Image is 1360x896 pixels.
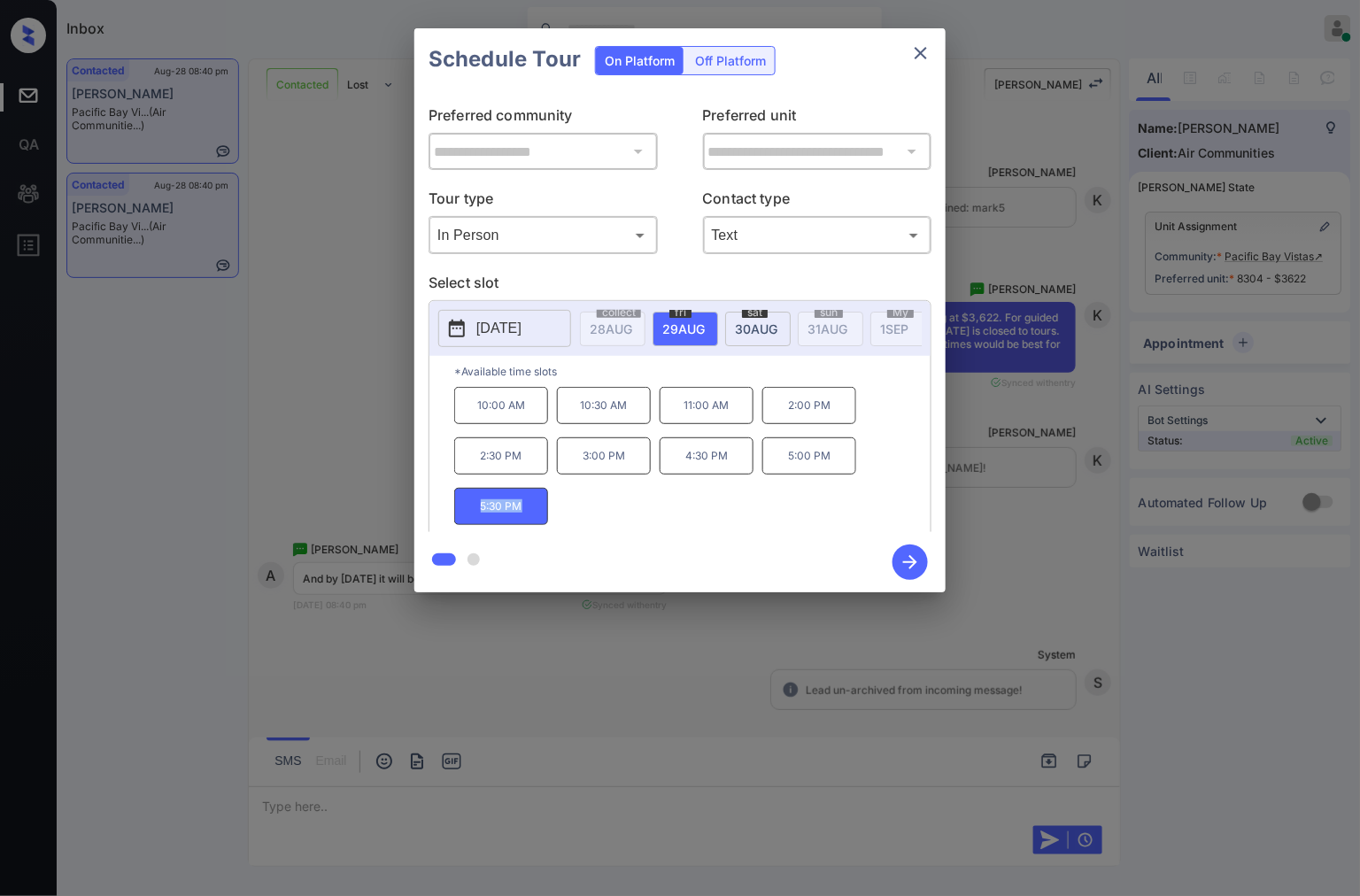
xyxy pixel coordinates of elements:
div: date-select [725,312,791,346]
p: 4:30 PM [660,437,753,475]
div: Off Platform [686,47,775,74]
p: 3:00 PM [557,437,651,475]
button: close [903,35,939,71]
p: Tour type [429,188,658,216]
font: sat [747,305,762,319]
font: In Person [437,228,499,243]
p: 11:00 AM [660,387,753,424]
font: 30 [735,321,751,336]
font: Text [712,228,738,243]
font: 29 [662,321,678,336]
button: btn-next [882,539,939,585]
font: AUG [678,321,705,336]
font: fri [675,305,686,319]
h2: Schedule Tour [414,28,595,90]
button: [DATE] [438,310,571,347]
p: Select slot [429,272,931,300]
font: AUG [751,321,777,336]
p: 2:00 PM [762,387,856,424]
p: [DATE] [476,318,522,339]
p: 10:30 AM [557,387,651,424]
p: 5:00 PM [762,437,856,475]
p: Preferred unit [703,104,932,133]
p: 10:00 AM [454,387,548,424]
div: On Platform [596,47,684,74]
font: *Available time slots [454,365,557,378]
p: Contact type [703,188,932,216]
p: 2:30 PM [454,437,548,475]
div: date-select [653,312,718,346]
p: 5:30 PM [454,488,548,525]
p: Preferred community [429,104,658,133]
